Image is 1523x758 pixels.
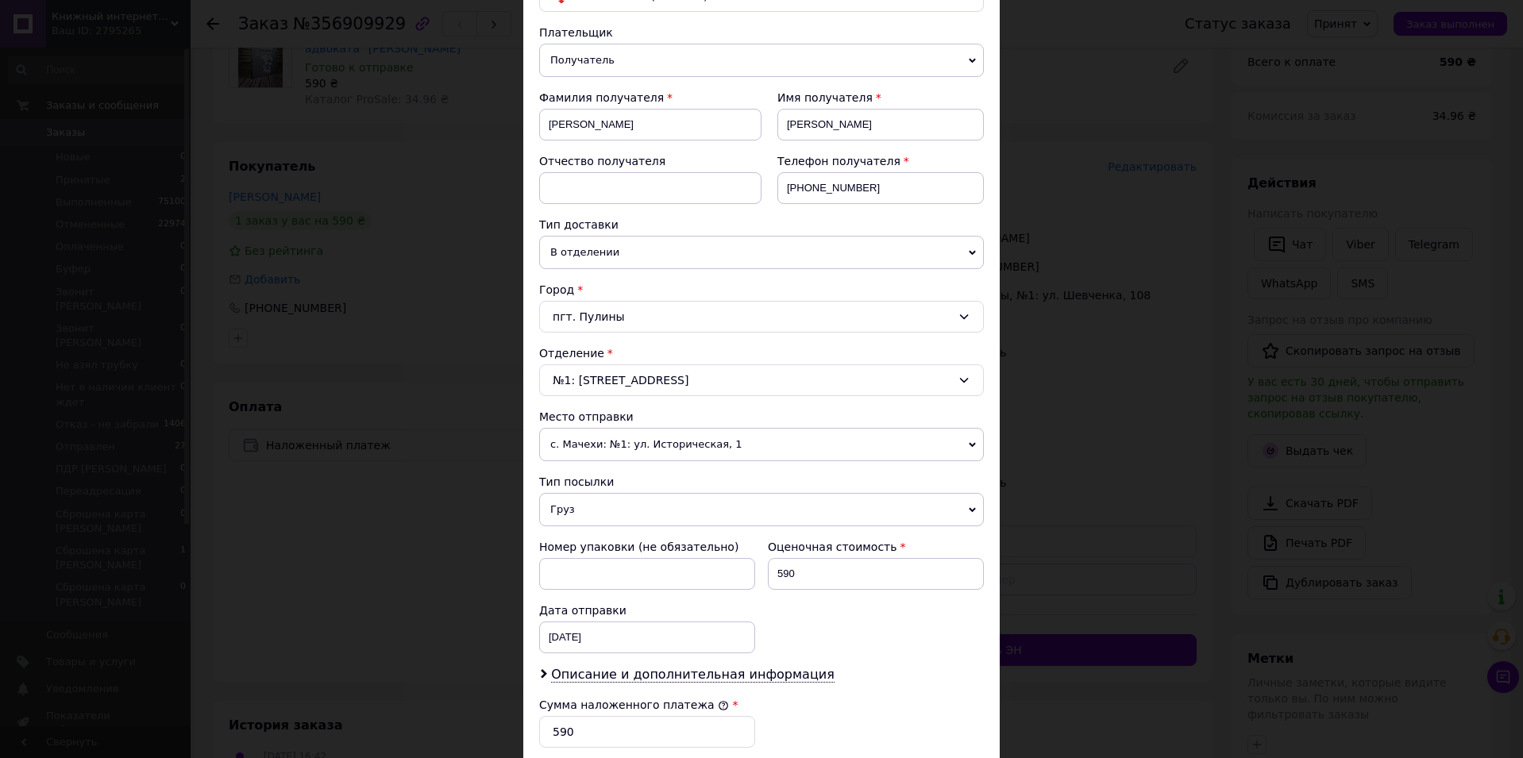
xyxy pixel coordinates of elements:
[539,539,755,555] div: Номер упаковки (не обязательно)
[539,91,664,104] span: Фамилия получателя
[539,218,619,231] span: Тип доставки
[777,155,900,167] span: Телефон получателя
[539,428,984,461] span: с. Мачехи: №1: ул. Историческая, 1
[551,667,835,683] span: Описание и дополнительная информация
[539,345,984,361] div: Отделение
[539,155,665,167] span: Отчество получателя
[539,282,984,298] div: Город
[539,26,613,39] span: Плательщик
[539,364,984,396] div: №1: [STREET_ADDRESS]
[539,301,984,333] div: пгт. Пулины
[539,410,634,423] span: Место отправки
[539,236,984,269] span: В отделении
[539,44,984,77] span: Получатель
[777,91,873,104] span: Имя получателя
[539,602,755,618] div: Дата отправки
[539,475,614,488] span: Тип посылки
[768,539,984,555] div: Оценочная стоимость
[539,493,984,526] span: Груз
[777,172,984,204] input: +380
[539,698,729,711] label: Сумма наложенного платежа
